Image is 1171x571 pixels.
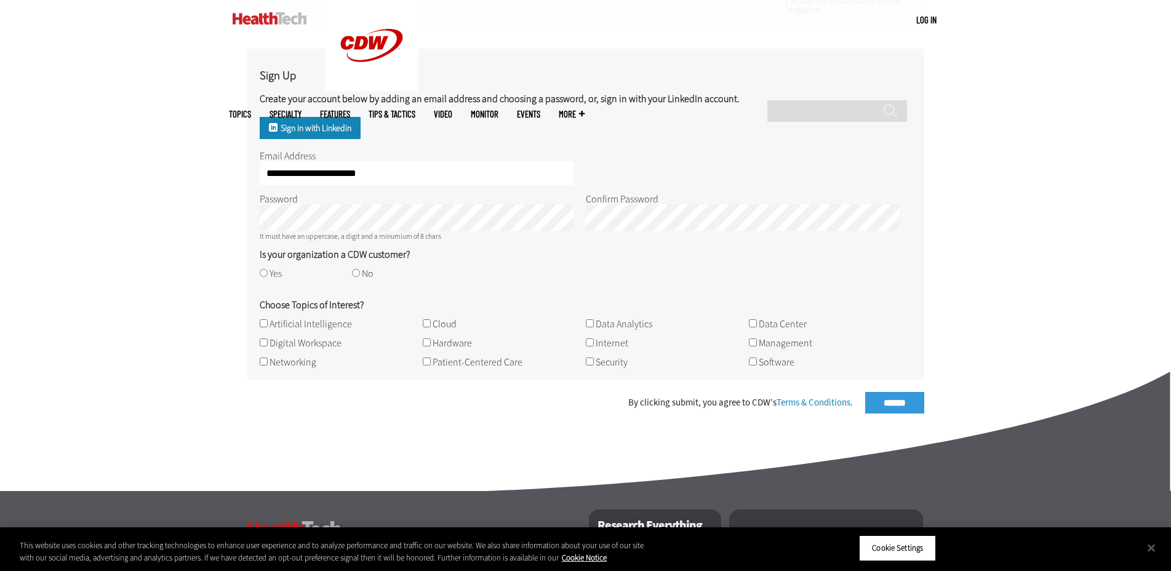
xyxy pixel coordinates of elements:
label: Internet [596,337,628,349]
a: Video [434,110,452,119]
a: Log in [916,14,937,25]
label: Confirm Password [586,193,658,206]
h3: HealthTech [247,521,342,537]
span: Is your organization a CDW customer? [260,250,410,260]
label: Yes [270,267,282,280]
label: Networking [270,356,316,369]
span: Specialty [270,110,302,119]
label: Software [759,356,794,369]
label: Hardware [433,337,472,349]
a: Terms & Conditions [777,396,850,409]
label: Digital Workspace [270,337,342,349]
span: Choose Topics of Interest? [260,300,364,310]
a: More information about your privacy [562,553,607,563]
a: Tips & Tactics [369,110,415,119]
span: It must have an uppercase, a digit and a minumium of 8 chars [260,231,441,241]
label: No [362,267,374,280]
a: CDW [326,81,418,94]
label: Cloud [433,317,457,330]
span: More [559,110,585,119]
div: By clicking submit, you agree to CDW’s . [628,398,853,407]
div: This website uses cookies and other tracking technologies to enhance user experience and to analy... [20,540,644,564]
span: Topics [229,110,251,119]
label: Security [596,356,628,369]
button: Cookie Settings [859,535,936,561]
label: Email Address [260,150,316,162]
img: Home [233,12,307,25]
a: Events [517,110,540,119]
label: Artificial Intelligence [270,317,352,330]
button: Close [1138,534,1165,561]
a: Features [320,110,350,119]
h2: Research Everything IT [589,509,721,554]
label: Patient-Centered Care [433,356,522,369]
a: MonITor [471,110,498,119]
label: Management [759,337,812,349]
div: User menu [916,14,937,26]
label: Data Center [759,317,807,330]
label: Data Analytics [596,317,652,330]
label: Password [260,193,298,206]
